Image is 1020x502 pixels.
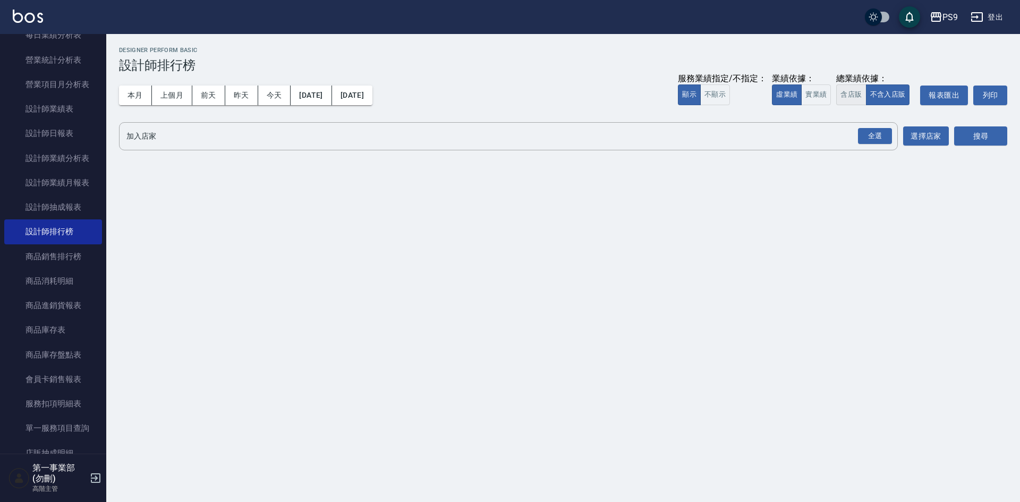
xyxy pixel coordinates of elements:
button: 前天 [192,86,225,105]
button: 搜尋 [954,126,1007,146]
button: 登出 [966,7,1007,27]
button: 實業績 [801,84,831,105]
button: 虛業績 [772,84,802,105]
a: 營業項目月分析表 [4,72,102,97]
a: 單一服務項目查詢 [4,416,102,440]
a: 設計師業績月報表 [4,171,102,195]
div: 業績依據： [772,73,831,84]
a: 商品消耗明細 [4,269,102,293]
img: Person [8,467,30,489]
p: 高階主管 [32,484,87,494]
a: 商品庫存表 [4,318,102,342]
a: 設計師業績表 [4,97,102,121]
a: 會員卡銷售報表 [4,367,102,392]
input: 店家名稱 [124,127,877,146]
button: 選擇店家 [903,126,949,146]
a: 設計師業績分析表 [4,146,102,171]
div: 總業績依據： [836,73,915,84]
div: 全選 [858,128,892,144]
button: 本月 [119,86,152,105]
a: 設計師抽成報表 [4,195,102,219]
a: 營業統計分析表 [4,48,102,72]
a: 服務扣項明細表 [4,392,102,416]
button: Open [856,126,894,147]
button: 今天 [258,86,291,105]
h2: Designer Perform Basic [119,47,1007,54]
button: PS9 [925,6,962,28]
div: 服務業績指定/不指定： [678,73,767,84]
a: 商品庫存盤點表 [4,343,102,367]
button: 昨天 [225,86,258,105]
button: 含店販 [836,84,866,105]
button: 上個月 [152,86,192,105]
a: 店販抽成明細 [4,441,102,465]
button: 報表匯出 [920,86,968,105]
a: 商品進銷貨報表 [4,293,102,318]
button: 列印 [973,86,1007,105]
button: save [899,6,920,28]
a: 設計師日報表 [4,121,102,146]
a: 設計師排行榜 [4,219,102,244]
div: PS9 [942,11,958,24]
a: 每日業績分析表 [4,23,102,47]
h3: 設計師排行榜 [119,58,1007,73]
button: 顯示 [678,84,701,105]
img: Logo [13,10,43,23]
button: [DATE] [332,86,372,105]
button: 不含入店販 [866,84,910,105]
a: 商品銷售排行榜 [4,244,102,269]
h5: 第一事業部 (勿刪) [32,463,87,484]
button: [DATE] [291,86,331,105]
button: 不顯示 [700,84,730,105]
